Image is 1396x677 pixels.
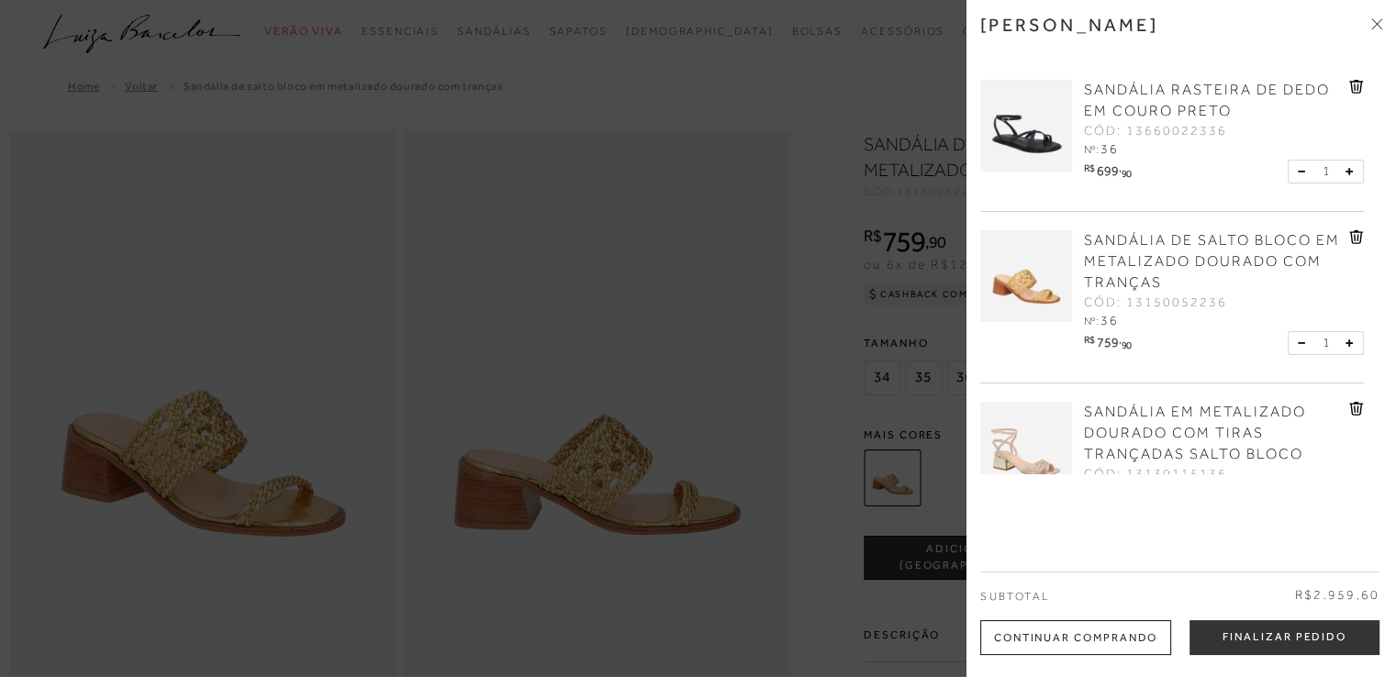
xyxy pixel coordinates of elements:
a: SANDÁLIA DE SALTO BLOCO EM METALIZADO DOURADO COM TRANÇAS [1084,230,1345,294]
div: Continuar Comprando [980,620,1171,655]
span: CÓD: 13660022336 [1084,122,1227,140]
span: R$2.959,60 [1295,586,1379,605]
span: 36 [1100,141,1119,156]
span: CÓD: 13130115136 [1084,465,1227,483]
span: 90 [1122,168,1132,179]
span: Subtotal [980,590,1049,603]
span: 1 [1322,161,1329,181]
span: SANDÁLIA DE SALTO BLOCO EM METALIZADO DOURADO COM TRANÇAS [1084,232,1340,291]
span: CÓD: 13150052236 [1084,294,1227,312]
span: SANDÁLIA RASTEIRA DE DEDO EM COURO PRETO [1084,82,1330,119]
span: 36 [1100,313,1119,327]
span: 90 [1122,339,1132,350]
span: 1 [1322,333,1329,352]
i: , [1119,163,1132,173]
img: SANDÁLIA DE SALTO BLOCO EM METALIZADO DOURADO COM TRANÇAS [980,230,1072,322]
button: Finalizar Pedido [1189,620,1379,655]
span: 699 [1097,163,1119,178]
span: 759 [1097,335,1119,350]
i: , [1119,335,1132,345]
img: SANDÁLIA EM METALIZADO DOURADO COM TIRAS TRANÇADAS SALTO BLOCO [980,402,1072,494]
i: R$ [1084,335,1094,345]
span: SANDÁLIA EM METALIZADO DOURADO COM TIRAS TRANÇADAS SALTO BLOCO [1084,404,1306,462]
h3: [PERSON_NAME] [980,14,1158,36]
i: R$ [1084,163,1094,173]
img: SANDÁLIA RASTEIRA DE DEDO EM COURO PRETO [980,80,1072,172]
span: Nº: [1084,143,1099,156]
a: SANDÁLIA EM METALIZADO DOURADO COM TIRAS TRANÇADAS SALTO BLOCO [1084,402,1345,465]
span: Nº: [1084,315,1099,327]
a: SANDÁLIA RASTEIRA DE DEDO EM COURO PRETO [1084,80,1345,122]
